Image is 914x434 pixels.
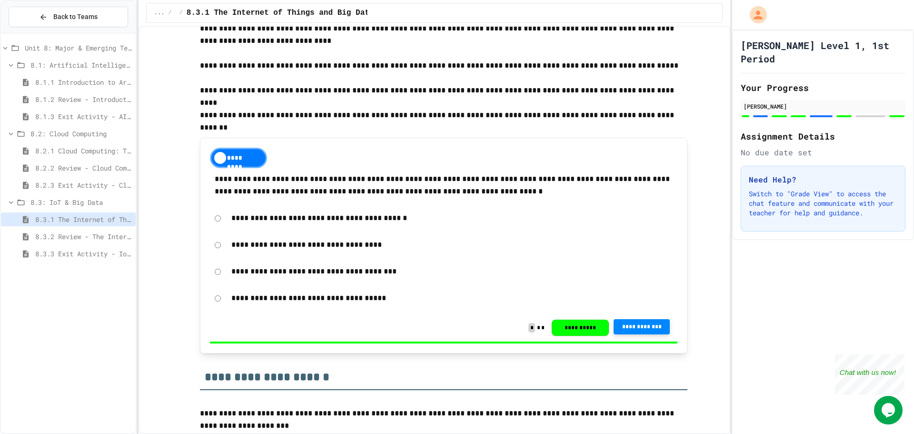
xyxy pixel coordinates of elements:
[35,111,132,121] span: 8.1.3 Exit Activity - AI Detective
[740,4,769,26] div: My Account
[179,9,183,17] span: /
[749,174,897,185] h3: Need Help?
[154,9,165,17] span: ...
[187,7,507,19] span: 8.3.1 The Internet of Things and Big Data: Our Connected Digital World
[35,94,132,104] span: 8.1.2 Review - Introduction to Artificial Intelligence
[749,189,897,218] p: Switch to "Grade View" to access the chat feature and communicate with your teacher for help and ...
[30,60,132,70] span: 8.1: Artificial Intelligence Basics
[741,147,905,158] div: No due date set
[30,129,132,139] span: 8.2: Cloud Computing
[35,232,132,242] span: 8.3.2 Review - The Internet of Things and Big Data
[741,130,905,143] h2: Assignment Details
[35,163,132,173] span: 8.2.2 Review - Cloud Computing
[35,146,132,156] span: 8.2.1 Cloud Computing: Transforming the Digital World
[168,9,171,17] span: /
[35,214,132,224] span: 8.3.1 The Internet of Things and Big Data: Our Connected Digital World
[35,77,132,87] span: 8.1.1 Introduction to Artificial Intelligence
[741,81,905,94] h2: Your Progress
[30,197,132,207] span: 8.3: IoT & Big Data
[53,12,98,22] span: Back to Teams
[25,43,132,53] span: Unit 8: Major & Emerging Technologies
[835,354,904,395] iframe: chat widget
[874,396,904,424] iframe: chat widget
[35,180,132,190] span: 8.2.3 Exit Activity - Cloud Service Detective
[744,102,903,111] div: [PERSON_NAME]
[35,249,132,259] span: 8.3.3 Exit Activity - IoT Data Detective Challenge
[741,39,905,65] h1: [PERSON_NAME] Level 1, 1st Period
